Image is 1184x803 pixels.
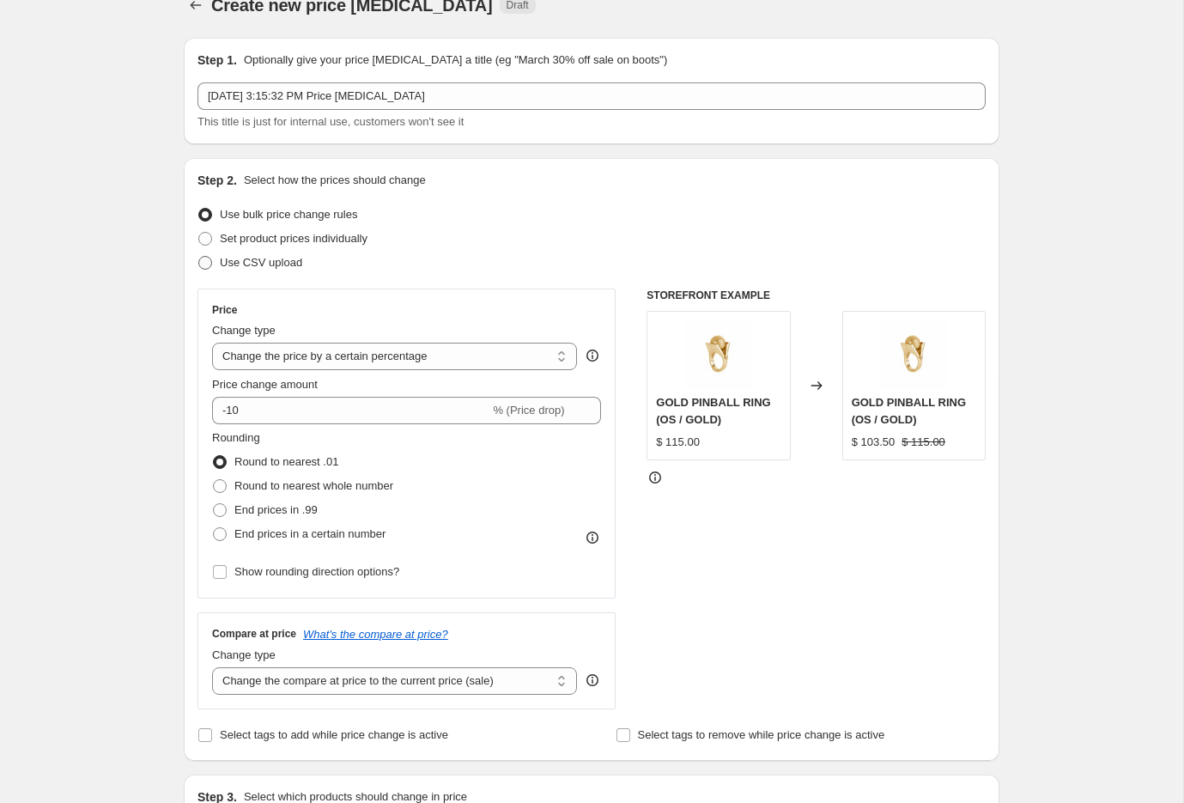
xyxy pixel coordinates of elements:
[234,455,338,468] span: Round to nearest .01
[212,431,260,444] span: Rounding
[244,52,667,69] p: Optionally give your price [MEDICAL_DATA] a title (eg "March 30% off sale on boots")
[234,503,318,516] span: End prices in .99
[902,435,945,448] span: $ 115.00
[493,404,564,417] span: % (Price drop)
[852,435,896,448] span: $ 103.50
[212,648,276,661] span: Change type
[212,378,318,391] span: Price change amount
[197,115,464,128] span: This title is just for internal use, customers won't see it
[656,435,700,448] span: $ 115.00
[303,628,448,641] button: What's the compare at price?
[234,479,393,492] span: Round to nearest whole number
[638,728,885,741] span: Select tags to remove while price change is active
[584,347,601,364] div: help
[220,256,302,269] span: Use CSV upload
[220,728,448,741] span: Select tags to add while price change is active
[220,232,367,245] span: Set product prices individually
[244,172,426,189] p: Select how the prices should change
[647,289,986,302] h6: STOREFRONT EXAMPLE
[197,82,986,110] input: 30% off holiday sale
[197,172,237,189] h2: Step 2.
[212,627,296,641] h3: Compare at price
[234,565,399,578] span: Show rounding direction options?
[584,672,601,689] div: help
[212,303,237,317] h3: Price
[656,396,770,426] span: GOLD PINBALL RING (OS / GOLD)
[220,208,357,221] span: Use bulk price change rules
[234,527,386,540] span: End prices in a certain number
[852,396,966,426] span: GOLD PINBALL RING (OS / GOLD)
[212,397,489,424] input: -15
[197,52,237,69] h2: Step 1.
[879,320,948,389] img: lele-sadoughi-earrings-os-gold-gold-pinball-ring-20904344449_80x.jpg
[212,324,276,337] span: Change type
[684,320,753,389] img: lele-sadoughi-earrings-os-gold-gold-pinball-ring-20904344449_80x.jpg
